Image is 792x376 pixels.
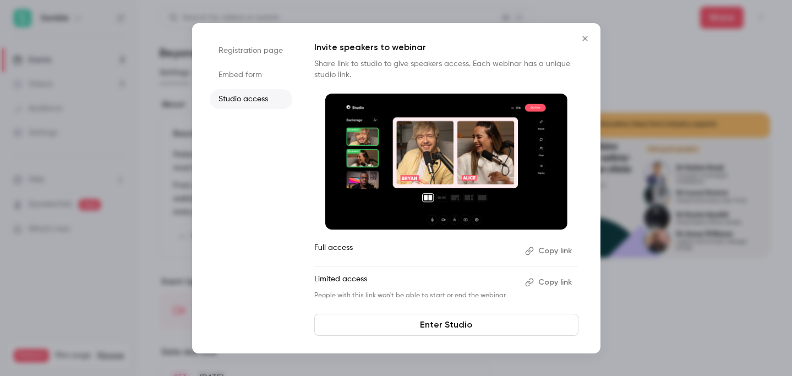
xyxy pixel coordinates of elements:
[210,41,292,61] li: Registration page
[314,291,516,300] p: People with this link won't be able to start or end the webinar
[314,41,578,54] p: Invite speakers to webinar
[210,65,292,85] li: Embed form
[314,314,578,336] a: Enter Studio
[314,58,578,80] p: Share link to studio to give speakers access. Each webinar has a unique studio link.
[521,274,578,291] button: Copy link
[314,274,516,291] p: Limited access
[574,28,596,50] button: Close
[325,94,567,230] img: Invite speakers to webinar
[314,242,516,260] p: Full access
[210,89,292,109] li: Studio access
[521,242,578,260] button: Copy link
